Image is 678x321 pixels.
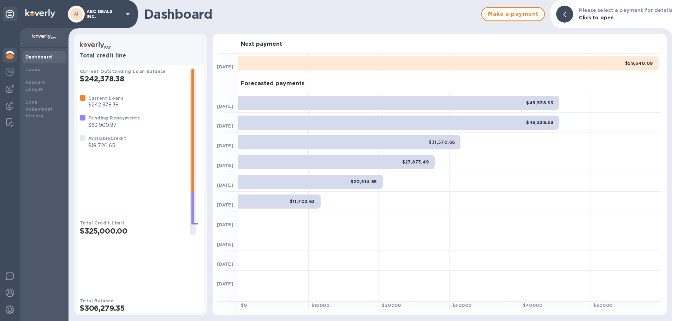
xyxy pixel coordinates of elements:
[217,104,233,109] b: [DATE]
[87,9,122,19] p: ABC DEALS INC.
[382,303,401,308] b: $ 20000
[290,199,315,204] b: $11,702.63
[25,9,55,18] img: Logo
[25,67,40,72] b: Loans
[80,227,184,235] h2: $325,000.00
[217,242,233,247] b: [DATE]
[88,95,124,101] b: Current Loans
[217,261,233,267] b: [DATE]
[526,100,553,105] b: $45,538.33
[217,183,233,188] b: [DATE]
[80,74,184,83] h2: $242,378.38
[6,68,14,76] img: Foreign exchange
[481,7,545,21] button: Make a payment
[25,80,46,92] b: Account Ledger
[452,303,471,308] b: $ 30000
[25,54,52,60] b: Dashboard
[579,15,614,20] b: Click to open
[429,140,455,145] b: $31,570.66
[523,303,542,308] b: $ 40000
[25,99,53,119] b: Loan Repayment History
[351,179,377,184] b: $20,514.85
[88,115,140,121] b: Pending Repayments
[579,7,672,13] b: Please select a payment for details
[241,80,304,87] h3: Forecasted payments
[80,69,166,74] b: Current Outstanding Loan Balance
[144,7,478,21] h1: Dashboard
[217,143,233,148] b: [DATE]
[488,10,539,18] span: Make a payment
[241,303,247,308] b: $ 0
[217,281,233,286] b: [DATE]
[80,298,114,303] b: Total Balance
[88,136,126,141] b: Available Credit
[625,61,653,66] b: $59,640.09
[88,101,124,109] p: $242,378.38
[217,163,233,168] b: [DATE]
[3,7,17,21] div: Unpin categories
[217,222,233,227] b: [DATE]
[80,220,124,226] b: Total Credit Limit
[217,202,233,208] b: [DATE]
[80,53,201,59] h3: Total credit line
[217,123,233,129] b: [DATE]
[311,303,329,308] b: $ 10000
[217,64,233,69] b: [DATE]
[241,41,282,48] h3: Next payment
[88,142,126,149] p: $18,720.65
[526,120,553,125] b: $45,538.33
[88,122,140,129] p: $63,900.97
[74,11,79,17] b: AI
[593,303,612,308] b: $ 50000
[80,304,201,313] h2: $306,279.35
[402,159,429,165] b: $27,873.49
